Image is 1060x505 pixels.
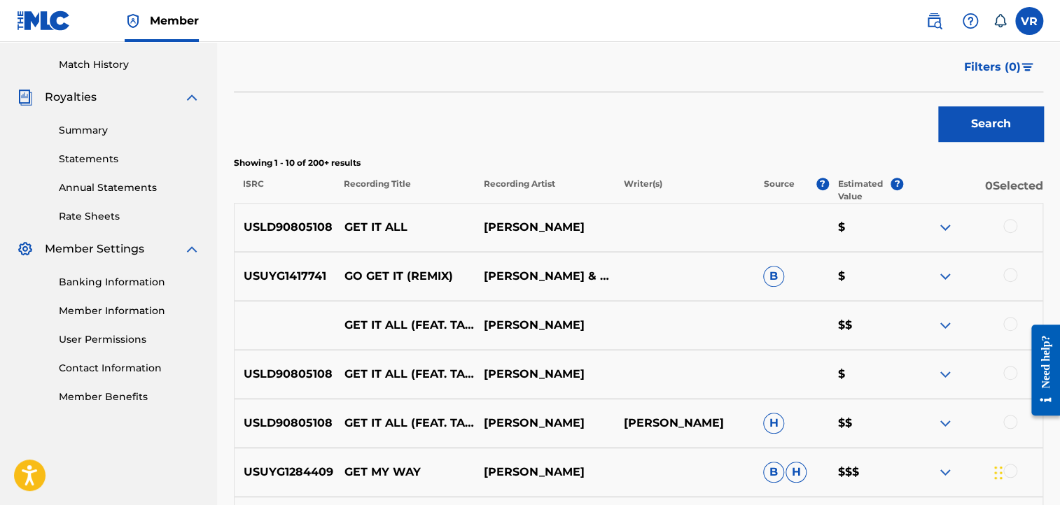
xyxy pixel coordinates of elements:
p: Estimated Value [838,178,891,203]
img: MLC Logo [17,10,71,31]
a: Member Information [59,304,200,318]
p: $ [828,268,902,285]
iframe: Resource Center [1021,313,1060,426]
span: ? [891,178,903,190]
p: GO GET IT (REMIX) [335,268,475,285]
img: Royalties [17,89,34,106]
p: $ [828,366,902,383]
img: expand [183,89,200,106]
img: Member Settings [17,241,34,257]
img: filter [1021,63,1033,71]
img: help [962,13,979,29]
p: USUYG1284409 [235,464,335,481]
p: USLD90805108 [235,219,335,236]
a: Summary [59,123,200,138]
div: Help [956,7,984,35]
img: expand [937,268,954,285]
span: B [763,462,784,483]
p: [PERSON_NAME] [475,464,614,481]
p: [PERSON_NAME] [475,219,614,236]
p: USLD90805108 [235,415,335,432]
a: Annual Statements [59,180,200,195]
p: ISRC [234,178,335,203]
p: [PERSON_NAME] [614,415,753,432]
p: [PERSON_NAME] [475,366,614,383]
img: expand [937,464,954,481]
p: USLD90805108 [235,366,335,383]
a: Statements [59,152,200,166]
iframe: Chat Widget [990,438,1060,505]
p: [PERSON_NAME] [475,415,614,432]
p: $$ [828,317,902,334]
p: GET IT ALL (FEAT. TANK & [PERSON_NAME]) [335,415,475,432]
a: Public Search [920,7,948,35]
button: Search [938,106,1043,141]
p: Showing 1 - 10 of 200+ results [234,157,1043,169]
p: $ [828,219,902,236]
img: Top Rightsholder [125,13,141,29]
a: Contact Information [59,361,200,376]
span: B [763,266,784,287]
span: H [763,413,784,434]
span: Filters ( 0 ) [964,59,1021,76]
p: $$$ [828,464,902,481]
span: H [786,462,807,483]
img: expand [937,366,954,383]
button: Filters (0) [956,50,1043,85]
span: Royalties [45,89,97,106]
span: Member Settings [45,241,144,257]
div: User Menu [1015,7,1043,35]
p: GET IT ALL [335,219,475,236]
p: GET IT ALL (FEAT. TANK & [PERSON_NAME]) [335,317,475,334]
p: 0 Selected [903,178,1043,203]
a: Banking Information [59,275,200,290]
p: [PERSON_NAME] [475,317,614,334]
p: Recording Artist [475,178,615,203]
img: expand [937,219,954,236]
p: $$ [828,415,902,432]
img: search [926,13,942,29]
p: Recording Title [335,178,475,203]
p: Source [763,178,794,203]
a: User Permissions [59,332,200,347]
p: GET MY WAY [335,464,475,481]
a: Member Benefits [59,390,200,404]
div: Notifications [993,14,1007,28]
img: expand [183,241,200,257]
p: USUYG1417741 [235,268,335,285]
div: Drag [994,452,1003,494]
img: expand [937,317,954,334]
p: GET IT ALL (FEAT. TANK & [PERSON_NAME]) [335,366,475,383]
a: Rate Sheets [59,209,200,224]
a: Match History [59,57,200,72]
p: [PERSON_NAME] & TONE [PERSON_NAME] [475,268,614,285]
span: Member [150,13,199,29]
img: expand [937,415,954,432]
p: Writer(s) [614,178,754,203]
span: ? [816,178,829,190]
